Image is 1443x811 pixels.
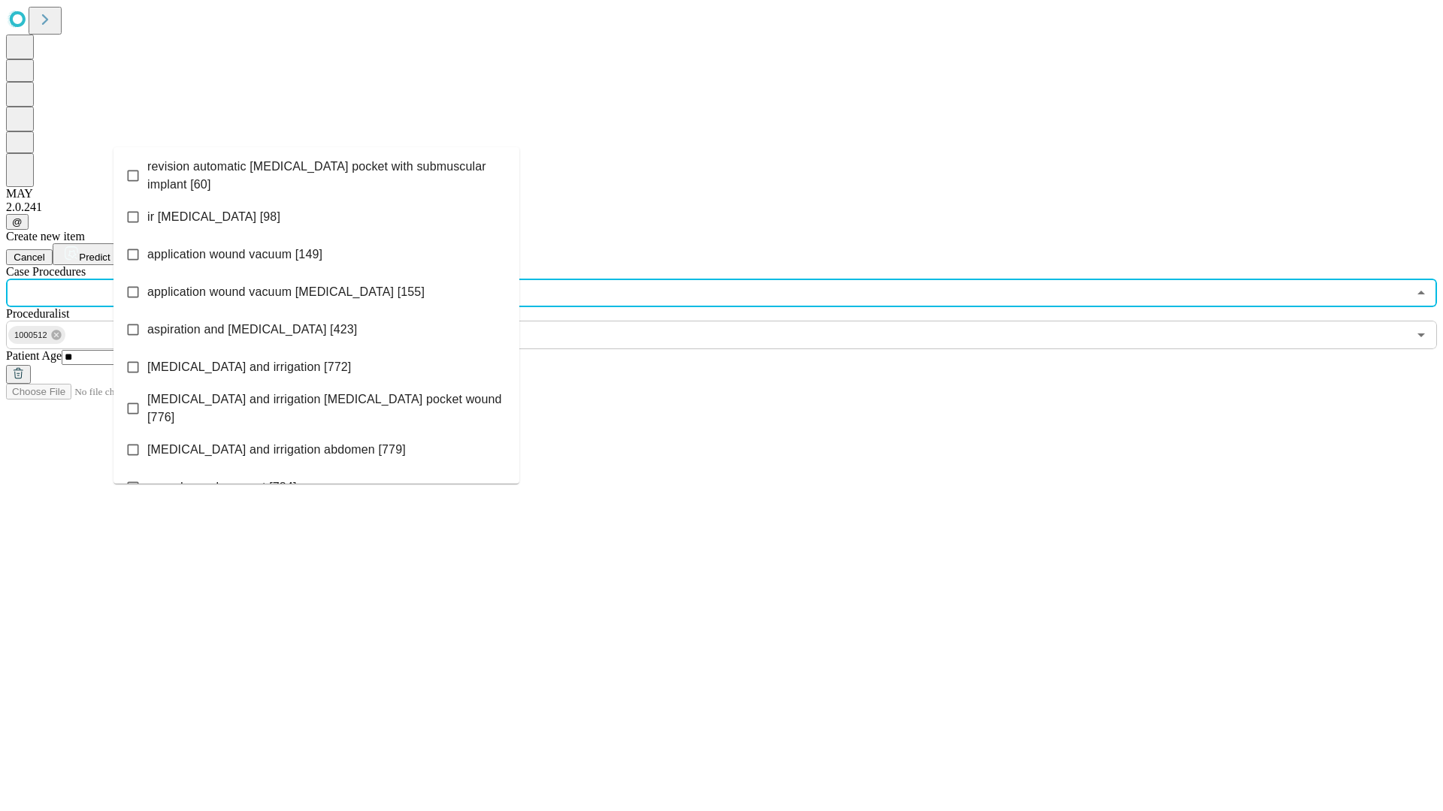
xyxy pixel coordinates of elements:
[6,249,53,265] button: Cancel
[147,358,351,376] span: [MEDICAL_DATA] and irrigation [772]
[147,246,322,264] span: application wound vacuum [149]
[6,230,85,243] span: Create new item
[14,252,45,263] span: Cancel
[8,326,65,344] div: 1000512
[6,265,86,278] span: Scheduled Procedure
[6,307,69,320] span: Proceduralist
[147,208,280,226] span: ir [MEDICAL_DATA] [98]
[12,216,23,228] span: @
[147,390,507,427] span: [MEDICAL_DATA] and irrigation [MEDICAL_DATA] pocket wound [776]
[8,327,53,344] span: 1000512
[147,441,406,459] span: [MEDICAL_DATA] and irrigation abdomen [779]
[1411,282,1432,303] button: Close
[1411,324,1432,345] button: Open
[6,187,1437,200] div: MAY
[6,214,29,230] button: @
[147,478,297,496] span: wound vac placement [784]
[147,321,357,339] span: aspiration and [MEDICAL_DATA] [423]
[6,200,1437,214] div: 2.0.241
[6,349,62,362] span: Patient Age
[147,283,425,301] span: application wound vacuum [MEDICAL_DATA] [155]
[79,252,110,263] span: Predict
[147,158,507,194] span: revision automatic [MEDICAL_DATA] pocket with submuscular implant [60]
[53,243,122,265] button: Predict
